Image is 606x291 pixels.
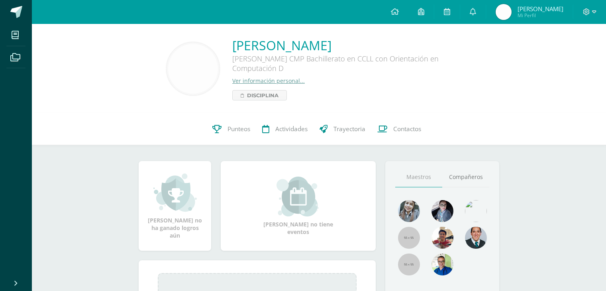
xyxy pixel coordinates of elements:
img: 45bd7986b8947ad7e5894cbc9b781108.png [398,200,420,222]
div: [PERSON_NAME] CMP Bachillerato en CCLL con Orientación en Computación D [232,54,471,77]
span: Trayectoria [333,125,365,133]
a: Disciplina [232,90,287,100]
div: [PERSON_NAME] no ha ganado logros aún [147,173,203,239]
img: event_small.png [277,177,320,216]
span: Punteos [227,125,250,133]
a: Ver información personal... [232,77,305,85]
span: Actividades [275,125,308,133]
span: Contactos [393,125,421,133]
a: Actividades [256,113,314,145]
span: [PERSON_NAME] [518,5,563,13]
img: 604f322be3b59cebcb9e6c140596295b.png [168,44,218,94]
img: 55x55 [398,254,420,275]
a: Maestros [395,167,442,187]
img: eec80b72a0218df6e1b0c014193c2b59.png [465,227,487,249]
a: Compañeros [442,167,489,187]
img: b8baad08a0802a54ee139394226d2cf3.png [431,200,453,222]
span: Disciplina [247,90,278,100]
span: Mi Perfil [518,12,563,19]
img: 10741f48bcca31577cbcd80b61dad2f3.png [431,254,453,275]
a: Trayectoria [314,113,371,145]
img: 0851b177bad5b4d3e70f86af8a91b0bb.png [496,4,512,20]
a: Punteos [206,113,256,145]
a: Contactos [371,113,427,145]
a: [PERSON_NAME] [232,37,471,54]
img: c25c8a4a46aeab7e345bf0f34826bacf.png [465,200,487,222]
img: 11152eb22ca3048aebc25a5ecf6973a7.png [431,227,453,249]
img: achievement_small.png [153,173,197,212]
div: [PERSON_NAME] no tiene eventos [259,177,338,236]
img: 55x55 [398,227,420,249]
